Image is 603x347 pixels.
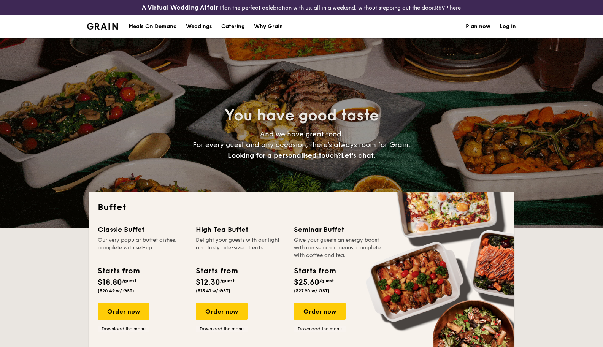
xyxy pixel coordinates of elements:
div: Meals On Demand [129,15,177,38]
span: Let's chat. [341,151,376,160]
a: Download the menu [98,326,149,332]
div: Order now [294,303,346,320]
a: Download the menu [294,326,346,332]
span: /guest [319,278,334,284]
div: Seminar Buffet [294,224,383,235]
span: ($27.90 w/ GST) [294,288,330,293]
span: /guest [220,278,235,284]
span: ($20.49 w/ GST) [98,288,134,293]
div: Starts from [98,265,139,277]
a: Log in [500,15,516,38]
h4: A Virtual Wedding Affair [142,3,218,12]
a: Catering [217,15,249,38]
a: Plan now [466,15,490,38]
div: High Tea Buffet [196,224,285,235]
h2: Buffet [98,201,505,214]
a: RSVP here [435,5,461,11]
a: Meals On Demand [124,15,181,38]
a: Download the menu [196,326,248,332]
div: Give your guests an energy boost with our seminar menus, complete with coffee and tea. [294,236,383,259]
a: Why Grain [249,15,287,38]
span: ($13.41 w/ GST) [196,288,230,293]
div: Delight your guests with our light and tasty bite-sized treats. [196,236,285,259]
h1: Catering [221,15,245,38]
span: $25.60 [294,278,319,287]
img: Grain [87,23,118,30]
div: Weddings [186,15,212,38]
div: Order now [196,303,248,320]
span: $18.80 [98,278,122,287]
span: $12.30 [196,278,220,287]
div: Starts from [196,265,237,277]
a: Logotype [87,23,118,30]
div: Why Grain [254,15,283,38]
div: Starts from [294,265,335,277]
div: Our very popular buffet dishes, complete with set-up. [98,236,187,259]
span: /guest [122,278,136,284]
div: Plan the perfect celebration with us, all in a weekend, without stepping out the door. [100,3,502,12]
a: Weddings [181,15,217,38]
div: Order now [98,303,149,320]
div: Classic Buffet [98,224,187,235]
